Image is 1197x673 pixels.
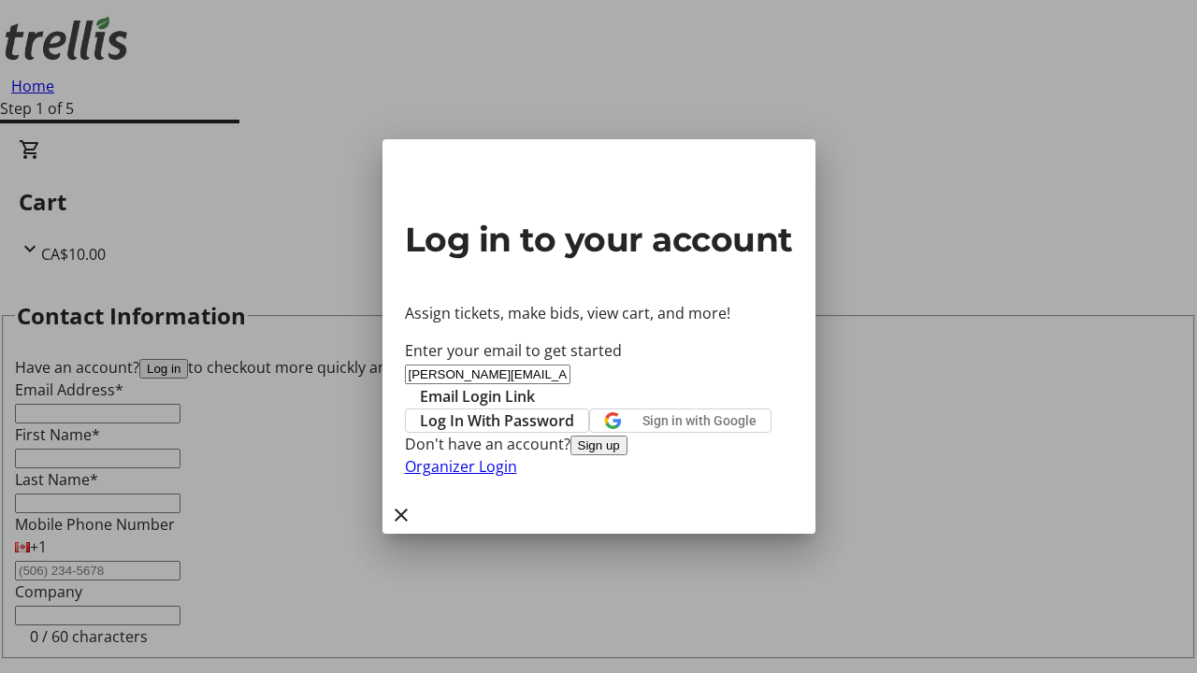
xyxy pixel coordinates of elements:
p: Assign tickets, make bids, view cart, and more! [405,302,793,324]
button: Email Login Link [405,385,550,408]
h2: Log in to your account [405,214,793,265]
label: Enter your email to get started [405,340,622,361]
span: Log In With Password [420,409,574,432]
button: Log In With Password [405,408,589,433]
a: Organizer Login [405,456,517,477]
button: Sign in with Google [589,408,772,433]
input: Email Address [405,365,570,384]
button: Close [382,496,420,534]
div: Don't have an account? [405,433,793,455]
span: Sign in with Google [642,413,757,428]
button: Sign up [570,436,627,455]
span: Email Login Link [420,385,535,408]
